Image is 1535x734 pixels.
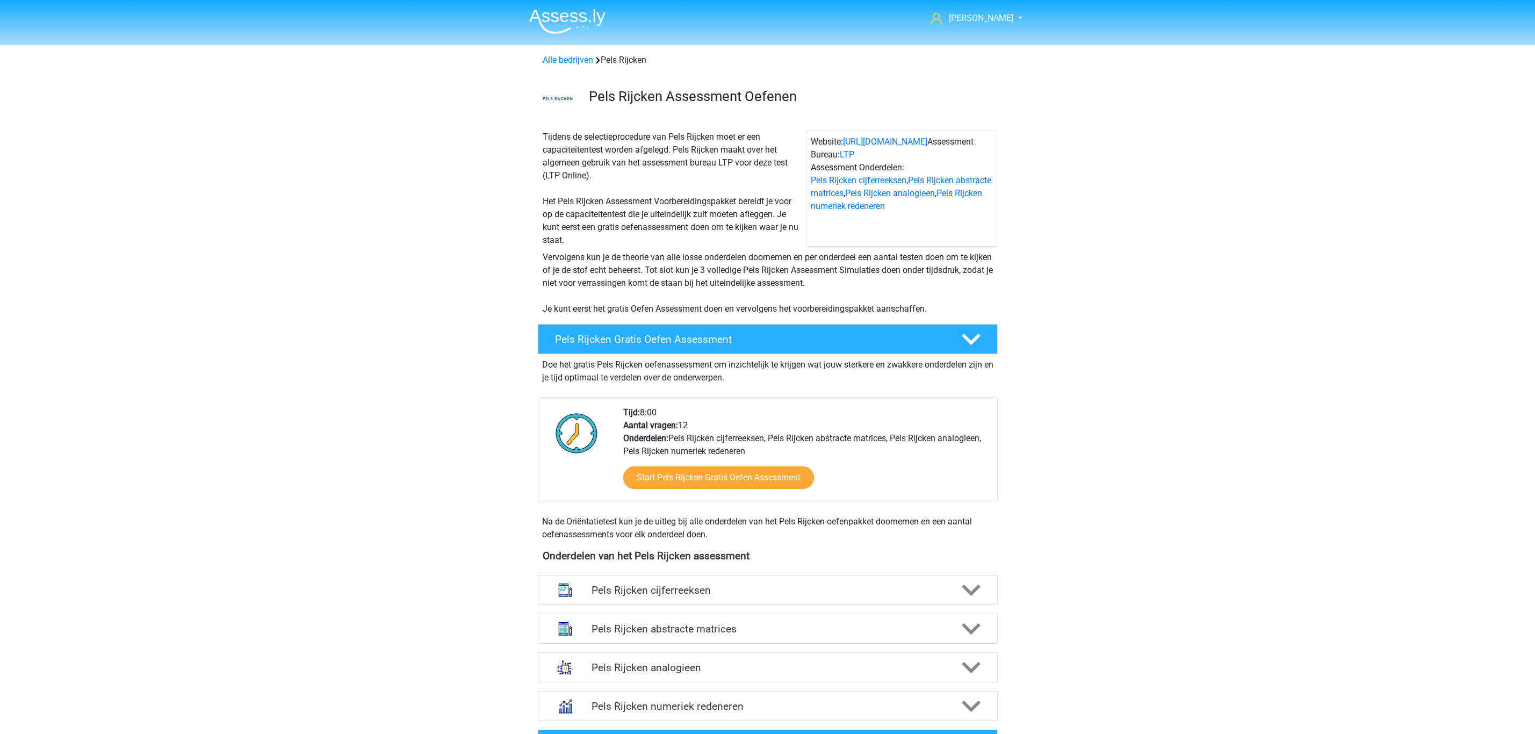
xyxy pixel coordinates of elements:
img: cijferreeksen [551,576,579,604]
div: Vervolgens kun je de theorie van alle losse onderdelen doornemen en per onderdeel een aantal test... [538,251,997,315]
a: analogieen Pels Rijcken analogieen [534,652,1002,682]
a: Pels Rijcken analogieen [845,188,935,198]
h4: Pels Rijcken abstracte matrices [592,623,943,635]
div: Na de Oriëntatietest kun je de uitleg bij alle onderdelen van het Pels Rijcken-oefenpakket doorne... [538,515,998,541]
h4: Pels Rijcken analogieen [592,661,943,674]
h4: Pels Rijcken numeriek redeneren [592,700,943,713]
b: Tijd: [623,407,640,418]
b: Onderdelen: [623,433,668,443]
a: [URL][DOMAIN_NAME] [843,136,927,147]
h4: Pels Rijcken Gratis Oefen Assessment [555,333,944,346]
h4: Onderdelen van het Pels Rijcken assessment [543,550,993,562]
span: [PERSON_NAME] [949,13,1013,23]
a: cijferreeksen Pels Rijcken cijferreeksen [534,575,1002,605]
div: Pels Rijcken [538,54,997,67]
img: Assessly [529,9,606,34]
h3: Pels Rijcken Assessment Oefenen [589,88,989,105]
img: abstracte matrices [551,615,579,643]
div: Website: Assessment Bureau: Assessment Onderdelen: , , , [806,131,997,247]
img: Klok [550,406,604,460]
img: numeriek redeneren [551,692,579,720]
a: Alle bedrijven [543,55,593,65]
a: abstracte matrices Pels Rijcken abstracte matrices [534,614,1002,644]
a: LTP [840,149,854,160]
div: Doe het gratis Pels Rijcken oefenassessment om inzichtelijk te krijgen wat jouw sterkere en zwakk... [538,354,998,384]
a: [PERSON_NAME] [926,12,1014,25]
div: Tijdens de selectieprocedure van Pels Rijcken moet er een capaciteitentest worden afgelegd. Pels ... [538,131,806,247]
div: 8:00 12 Pels Rijcken cijferreeksen, Pels Rijcken abstracte matrices, Pels Rijcken analogieen, Pel... [615,406,997,502]
img: analogieen [551,653,579,681]
a: Pels Rijcken Gratis Oefen Assessment [534,324,1002,354]
a: Pels Rijcken cijferreeksen [811,175,906,185]
a: numeriek redeneren Pels Rijcken numeriek redeneren [534,691,1002,721]
b: Aantal vragen: [623,420,678,430]
h4: Pels Rijcken cijferreeksen [592,584,943,596]
a: Start Pels Rijcken Gratis Oefen Assessment [623,466,814,489]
